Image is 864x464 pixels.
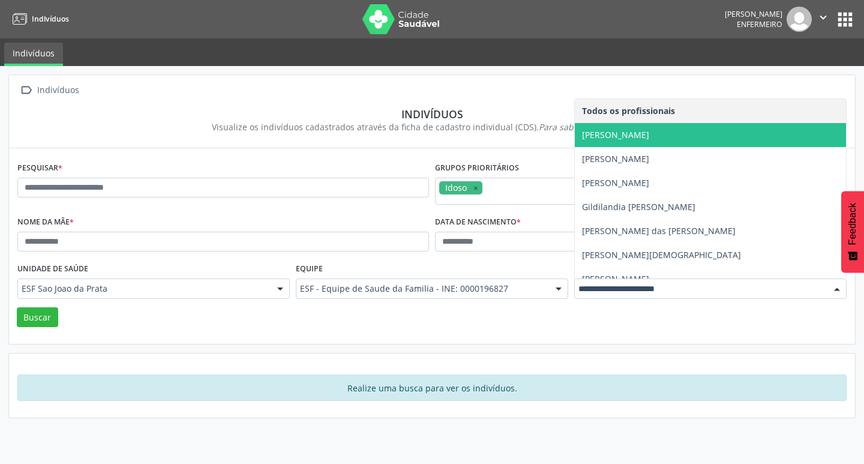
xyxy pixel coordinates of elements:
[22,283,265,295] span: ESF Sao Joao da Prata
[17,307,58,328] button: Buscar
[26,121,838,133] div: Visualize os indivíduos cadastrados através da ficha de cadastro individual (CDS).
[582,129,649,140] span: [PERSON_NAME]
[835,9,856,30] button: apps
[812,7,835,32] button: 
[582,105,675,116] span: Todos os profissionais
[725,9,782,19] div: [PERSON_NAME]
[17,82,35,99] i: 
[35,82,81,99] div: Indivíduos
[32,14,69,24] span: Indivíduos
[17,213,74,232] label: Nome da mãe
[445,182,467,193] span: Idoso
[582,177,649,188] span: [PERSON_NAME]
[26,107,838,121] div: Indivíduos
[300,283,544,295] span: ESF - Equipe de Saude da Familia - INE: 0000196827
[737,19,782,29] span: Enfermeiro
[17,159,62,178] label: Pesquisar
[539,121,653,133] i: Para saber mais,
[582,225,736,237] span: [PERSON_NAME] das [PERSON_NAME]
[841,191,864,273] button: Feedback - Mostrar pesquisa
[435,159,519,178] label: Grupos prioritários
[582,249,741,261] span: [PERSON_NAME][DEMOGRAPHIC_DATA]
[787,7,812,32] img: img
[817,11,830,24] i: 
[17,375,847,401] div: Realize uma busca para ver os indivíduos.
[847,203,858,245] span: Feedback
[17,82,81,99] a:  Indivíduos
[435,213,521,232] label: Data de nascimento
[582,201,695,212] span: Gildilandia [PERSON_NAME]
[4,43,63,66] a: Indivíduos
[8,9,69,29] a: Indivíduos
[582,273,649,285] span: [PERSON_NAME]
[296,260,323,279] label: Equipe
[582,153,649,164] span: [PERSON_NAME]
[17,260,88,279] label: Unidade de saúde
